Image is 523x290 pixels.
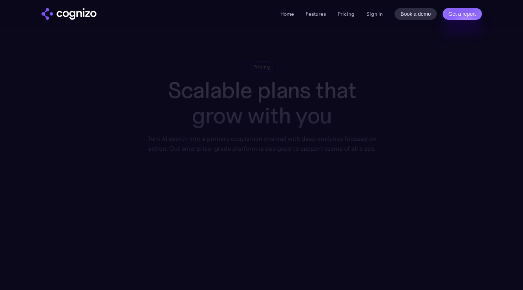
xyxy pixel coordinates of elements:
[306,11,326,17] a: Features
[41,8,97,20] a: home
[443,8,482,20] a: Get a report
[395,8,437,20] a: Book a demo
[142,78,381,128] h1: Scalable plans that grow with you
[280,11,294,17] a: Home
[253,63,270,70] div: Pricing
[366,10,383,18] a: Sign in
[338,11,355,17] a: Pricing
[41,8,97,20] img: cognizo logo
[142,134,381,154] div: Turn AI search into a primary acquisition channel with deep analytics focused on action. Our ente...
